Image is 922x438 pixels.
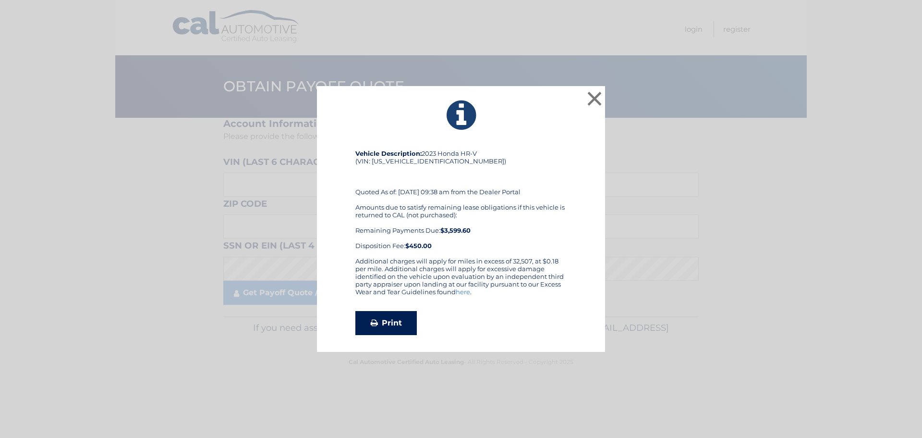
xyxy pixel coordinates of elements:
[355,150,422,157] strong: Vehicle Description:
[355,150,567,257] div: 2023 Honda HR-V (VIN: [US_VEHICLE_IDENTIFICATION_NUMBER]) Quoted As of: [DATE] 09:38 am from the ...
[355,311,417,335] a: Print
[355,257,567,303] div: Additional charges will apply for miles in excess of 32,507, at $0.18 per mile. Additional charge...
[440,226,471,234] b: $3,599.60
[585,89,604,108] button: ×
[355,203,567,250] div: Amounts due to satisfy remaining lease obligations if this vehicle is returned to CAL (not purcha...
[456,288,470,296] a: here
[405,242,432,250] strong: $450.00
